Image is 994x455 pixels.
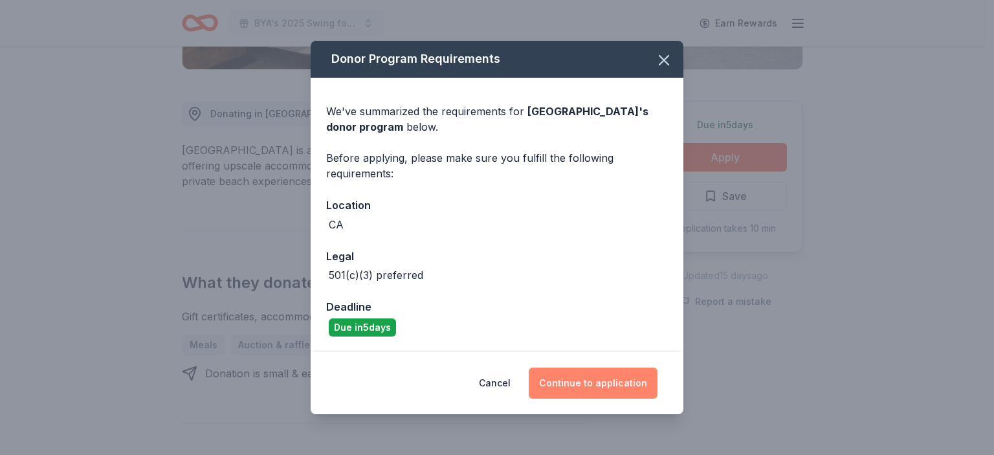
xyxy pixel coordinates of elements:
[326,197,668,214] div: Location
[329,217,344,232] div: CA
[326,104,668,135] div: We've summarized the requirements for below.
[329,267,423,283] div: 501(c)(3) preferred
[311,41,683,78] div: Donor Program Requirements
[326,248,668,265] div: Legal
[326,298,668,315] div: Deadline
[529,368,657,399] button: Continue to application
[479,368,511,399] button: Cancel
[329,318,396,337] div: Due in 5 days
[326,150,668,181] div: Before applying, please make sure you fulfill the following requirements:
